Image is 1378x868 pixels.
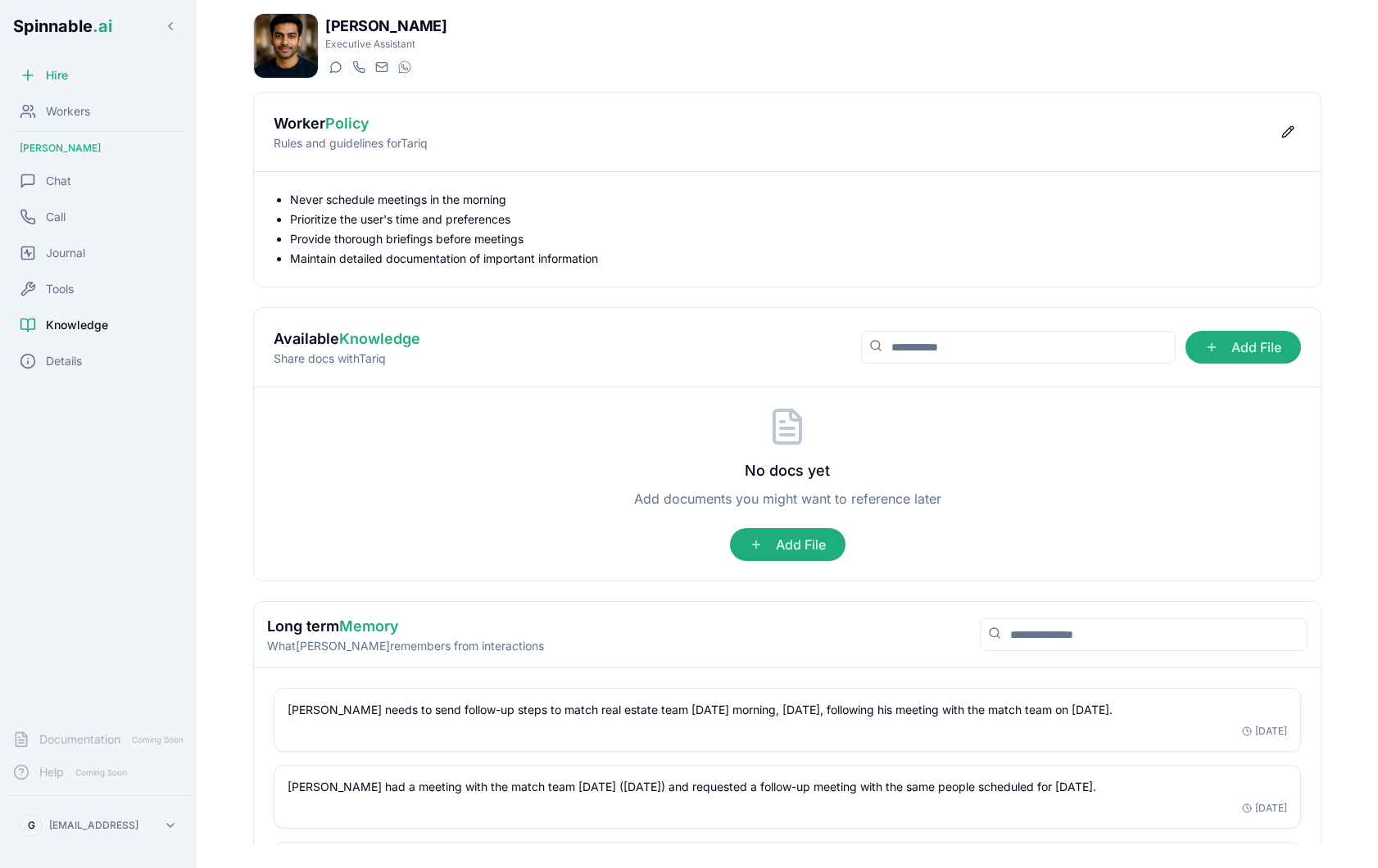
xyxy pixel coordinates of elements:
[290,231,1301,247] li: Provide thorough briefings before meetings
[339,330,420,347] span: Knowledge
[46,209,66,225] span: Call
[325,15,446,38] h1: [PERSON_NAME]
[46,67,68,84] span: Hire
[634,489,941,509] p: Add documents you might want to reference later
[371,57,391,77] button: Send email to tariq.muller@getspinnable.ai
[290,211,1301,228] li: Prioritize the user's time and preferences
[39,731,120,748] span: Documentation
[394,57,414,77] button: WhatsApp
[730,528,845,561] span: Add File
[325,38,446,51] p: Executive Assistant
[348,57,368,77] button: Start a call with Tariq Muller
[46,353,82,369] span: Details
[267,638,544,654] p: What [PERSON_NAME] remembers from interactions
[39,764,64,780] span: Help
[288,779,1287,795] p: [PERSON_NAME] had a meeting with the match team [DATE] ([DATE]) and requested a follow-up meeting...
[290,192,1301,208] li: Never schedule meetings in the morning
[274,135,428,151] p: Rules and guidelines for Tariq
[46,173,71,189] span: Chat
[13,809,184,842] button: G[EMAIL_ADDRESS]
[267,615,544,638] h2: Long term
[46,103,90,120] span: Workers
[290,251,1301,267] li: Maintain detailed documentation of important information
[28,819,35,832] span: G
[745,459,830,482] h3: No docs yet
[49,819,138,832] p: [EMAIL_ADDRESS]
[1242,802,1287,815] div: [DATE]
[325,57,345,77] button: Start a chat with Tariq Muller
[93,16,112,36] span: .ai
[46,245,85,261] span: Journal
[325,115,369,132] span: Policy
[46,317,108,333] span: Knowledge
[13,16,112,36] span: Spinnable
[127,732,188,748] span: Coming Soon
[288,702,1287,718] p: [PERSON_NAME] needs to send follow-up steps to match real estate team [DATE] morning, [DATE], fol...
[274,328,420,350] h2: Available
[70,765,132,780] span: Coming Soon
[274,112,428,135] h2: Worker
[339,617,399,635] span: Memory
[1185,331,1301,364] span: Add File
[7,135,190,161] div: [PERSON_NAME]
[254,14,318,78] img: Tariq Muller
[1242,725,1287,738] div: [DATE]
[274,350,420,367] p: Share docs with Tariq
[398,61,411,74] img: WhatsApp
[46,281,74,297] span: Tools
